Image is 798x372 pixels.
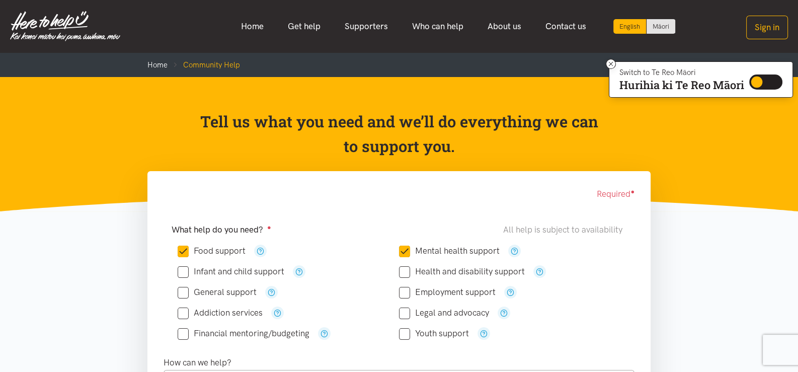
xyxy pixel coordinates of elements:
a: Supporters [333,16,400,37]
p: Switch to Te Reo Māori [619,69,744,76]
label: Health and disability support [399,267,525,276]
label: Youth support [399,329,469,338]
div: Current language [613,19,647,34]
label: Employment support [399,288,496,296]
label: What help do you need? [172,223,271,237]
a: Switch to Te Reo Māori [647,19,675,34]
li: Community Help [168,59,240,71]
label: Food support [178,247,246,255]
label: How can we help? [164,356,231,369]
label: Financial mentoring/budgeting [178,329,309,338]
div: Language toggle [613,19,676,34]
div: Required [164,187,634,201]
a: Home [147,60,168,69]
a: About us [475,16,533,37]
button: Sign in [746,16,788,39]
a: Home [229,16,276,37]
img: Home [10,11,120,41]
a: Who can help [400,16,475,37]
label: Addiction services [178,309,263,317]
label: General support [178,288,257,296]
a: Get help [276,16,333,37]
sup: ● [630,188,634,195]
label: Legal and advocacy [399,309,489,317]
p: Hurihia ki Te Reo Māori [619,81,744,90]
sup: ● [267,224,271,231]
label: Infant and child support [178,267,284,276]
label: Mental health support [399,247,500,255]
a: Contact us [533,16,598,37]
div: All help is subject to availability [503,223,626,237]
p: Tell us what you need and we’ll do everything we can to support you. [199,109,599,159]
